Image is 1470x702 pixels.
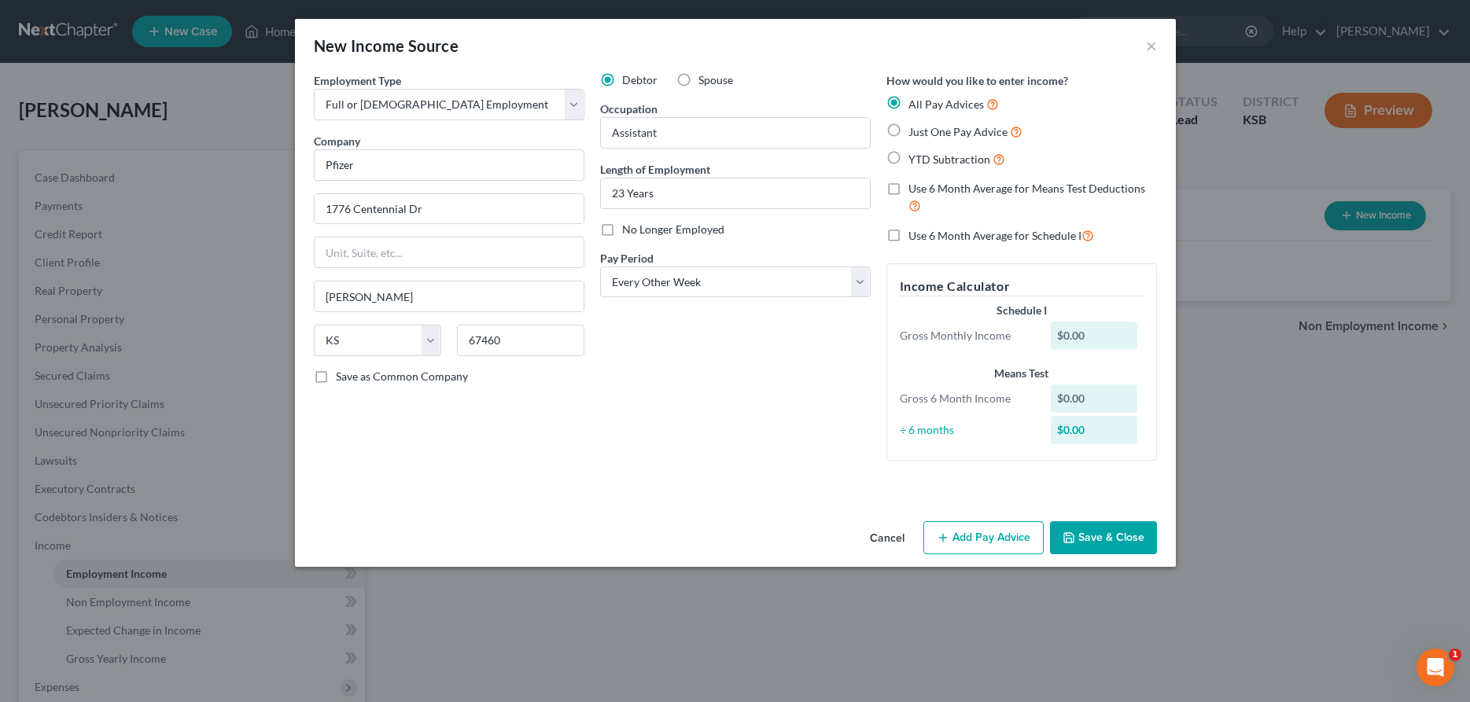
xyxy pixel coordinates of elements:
[622,73,658,86] span: Debtor
[908,125,1008,138] span: Just One Pay Advice
[314,35,459,57] div: New Income Source
[315,281,584,311] input: Enter city...
[886,72,1068,89] label: How would you like to enter income?
[314,149,584,181] input: Search company by name...
[1417,649,1454,686] iframe: Intercom live chat
[857,523,917,554] button: Cancel
[923,521,1044,554] button: Add Pay Advice
[1449,649,1461,661] span: 1
[600,161,710,178] label: Length of Employment
[900,366,1144,381] div: Means Test
[900,303,1144,318] div: Schedule I
[1050,521,1157,554] button: Save & Close
[600,101,658,117] label: Occupation
[698,73,733,86] span: Spouse
[908,182,1145,195] span: Use 6 Month Average for Means Test Deductions
[622,222,724,236] span: No Longer Employed
[315,194,584,224] input: Enter address...
[601,178,870,208] input: ex: 2 years
[908,97,984,111] span: All Pay Advices
[892,422,1044,438] div: ÷ 6 months
[457,325,584,356] input: Enter zip...
[315,237,584,267] input: Unit, Suite, etc...
[908,229,1081,242] span: Use 6 Month Average for Schedule I
[1051,416,1137,444] div: $0.00
[1051,384,1137,413] div: $0.00
[1051,322,1137,350] div: $0.00
[314,134,360,148] span: Company
[892,391,1044,406] div: Gross 6 Month Income
[600,252,654,265] span: Pay Period
[892,328,1044,344] div: Gross Monthly Income
[900,277,1144,296] h5: Income Calculator
[1146,36,1157,55] button: ×
[314,74,401,87] span: Employment Type
[336,369,468,383] span: Save as Common Company
[601,118,870,148] input: --
[908,153,990,166] span: YTD Subtraction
